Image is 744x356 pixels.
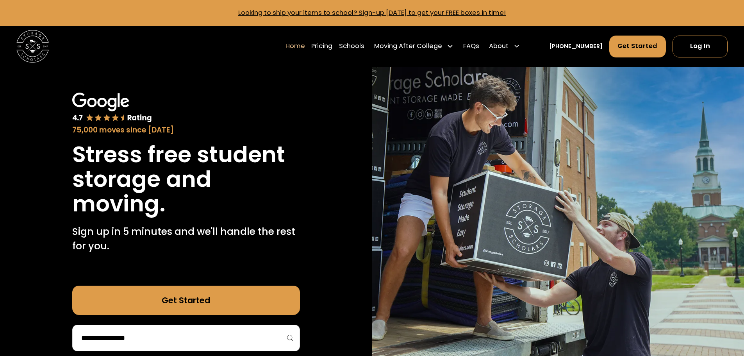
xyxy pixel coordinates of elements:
[339,35,364,57] a: Schools
[549,42,603,51] a: [PHONE_NUMBER]
[72,142,300,216] h1: Stress free student storage and moving.
[72,125,300,136] div: 75,000 moves since [DATE]
[285,35,305,57] a: Home
[16,30,49,63] img: Storage Scholars main logo
[486,35,523,57] div: About
[238,8,506,17] a: Looking to ship your items to school? Sign-up [DATE] to get your FREE boxes in time!
[673,36,728,57] a: Log In
[609,36,666,57] a: Get Started
[463,35,479,57] a: FAQs
[72,93,152,123] img: Google 4.7 star rating
[371,35,457,57] div: Moving After College
[374,41,442,51] div: Moving After College
[311,35,332,57] a: Pricing
[72,286,300,315] a: Get Started
[72,224,300,254] p: Sign up in 5 minutes and we'll handle the rest for you.
[489,41,508,51] div: About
